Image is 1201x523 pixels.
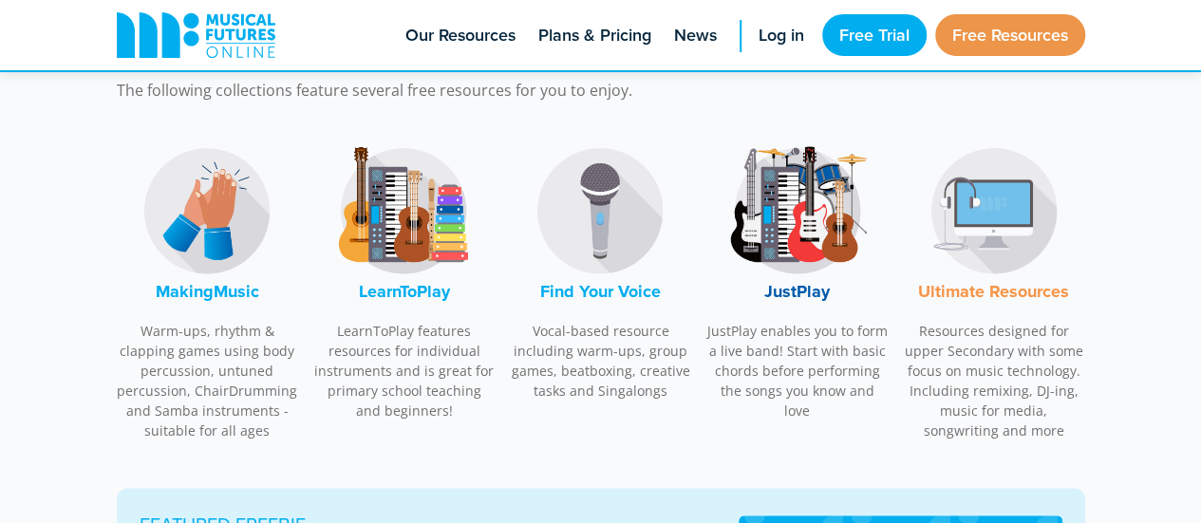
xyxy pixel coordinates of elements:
[540,279,661,304] font: Find Your Voice
[903,130,1085,451] a: Music Technology LogoUltimate Resources Resources designed for upper Secondary with some focus on...
[822,14,927,56] a: Free Trial
[117,130,299,451] a: MakingMusic LogoMakingMusic Warm-ups, rhythm & clapping games using body percussion, untuned perc...
[903,321,1085,440] p: Resources designed for upper Secondary with some focus on music technology. Including remixing, D...
[117,79,857,102] p: The following collections feature several free resources for you to enjoy.
[332,140,475,282] img: LearnToPlay Logo
[510,130,692,411] a: Find Your Voice LogoFind Your Voice Vocal-based resource including warm-ups, group games, beatbox...
[674,23,717,48] span: News
[117,321,299,440] p: Warm-ups, rhythm & clapping games using body percussion, untuned percussion, ChairDrumming and Sa...
[405,23,516,48] span: Our Resources
[313,321,496,420] p: LearnToPlay features resources for individual instruments and is great for primary school teachin...
[759,23,804,48] span: Log in
[313,130,496,431] a: LearnToPlay LogoLearnToPlay LearnToPlay features resources for individual instruments and is grea...
[726,140,869,282] img: JustPlay Logo
[529,140,671,282] img: Find Your Voice Logo
[538,23,651,48] span: Plans & Pricing
[156,279,259,304] font: MakingMusic
[358,279,449,304] font: LearnToPlay
[764,279,830,304] font: JustPlay
[923,140,1065,282] img: Music Technology Logo
[136,140,278,282] img: MakingMusic Logo
[706,130,889,431] a: JustPlay LogoJustPlay JustPlay enables you to form a live band! Start with basic chords before pe...
[510,321,692,401] p: Vocal-based resource including warm-ups, group games, beatboxing, creative tasks and Singalongs
[935,14,1085,56] a: Free Resources
[706,321,889,420] p: JustPlay enables you to form a live band! Start with basic chords before performing the songs you...
[918,279,1069,304] font: Ultimate Resources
